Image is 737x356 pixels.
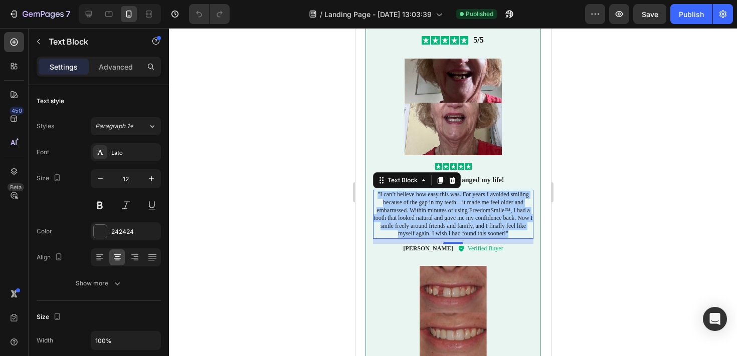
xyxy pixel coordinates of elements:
[37,274,161,292] button: Show more
[111,227,158,236] div: 242424
[99,62,133,72] p: Advanced
[189,4,230,24] div: Undo/Redo
[37,148,49,157] div: Font
[95,122,133,131] span: Paragraph 1*
[66,8,70,20] p: 7
[49,36,134,48] p: Text Block
[324,9,432,20] span: Landing Page - [DATE] 13:03:39
[466,10,493,19] span: Published
[111,148,158,157] div: Lato
[679,9,704,20] div: Publish
[37,122,54,131] div: Styles
[670,4,712,24] button: Publish
[642,10,658,19] span: Save
[50,62,78,72] p: Settings
[37,336,53,345] div: Width
[91,117,161,135] button: Paragraph 1*
[76,278,122,288] div: Show more
[703,307,727,331] div: Open Intercom Messenger
[91,331,160,349] input: Auto
[37,310,63,324] div: Size
[8,183,24,191] div: Beta
[4,4,75,24] button: 7
[37,251,65,264] div: Align
[37,172,63,185] div: Size
[10,107,24,115] div: 450
[355,28,551,356] iframe: Design area
[633,4,666,24] button: Save
[37,227,52,236] div: Color
[37,97,64,106] div: Text style
[320,9,322,20] span: /
[18,238,178,334] img: gempages_581519432816263763-b031ec96-93aa-41ea-b07f-06513316e8b0.png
